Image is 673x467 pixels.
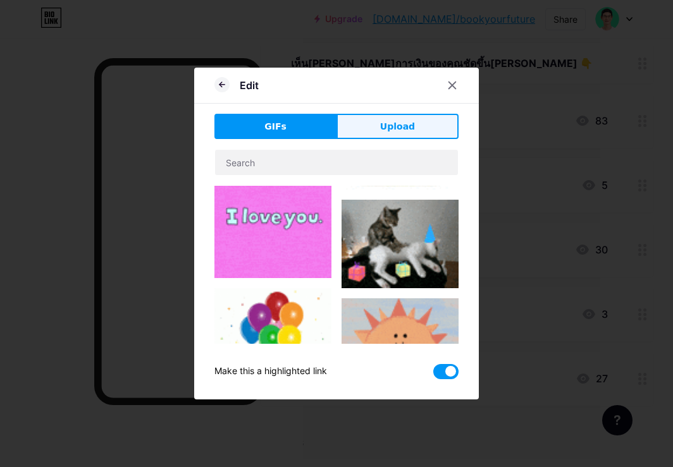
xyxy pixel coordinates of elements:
span: Upload [380,120,415,133]
img: Gihpy [342,200,459,289]
span: GIFs [264,120,287,133]
div: Make this a highlighted link [214,364,327,379]
button: Upload [337,114,459,139]
img: Gihpy [342,298,459,415]
div: Edit [240,78,259,93]
button: GIFs [214,114,337,139]
input: Search [215,150,458,175]
img: Gihpy [214,164,331,278]
img: Gihpy [214,288,331,405]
